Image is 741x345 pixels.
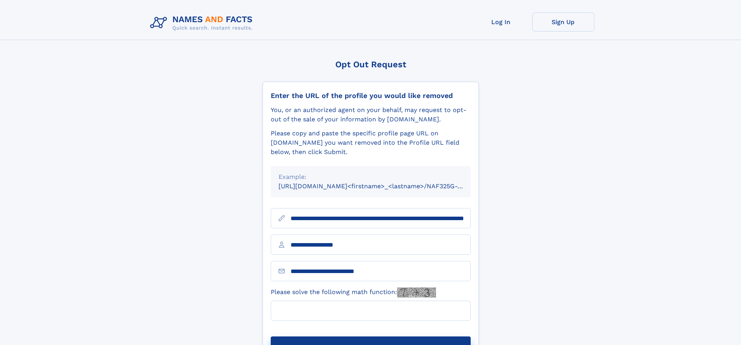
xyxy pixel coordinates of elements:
div: Example: [279,172,463,182]
a: Log In [470,12,532,32]
div: Please copy and paste the specific profile page URL on [DOMAIN_NAME] you want removed into the Pr... [271,129,471,157]
label: Please solve the following math function: [271,287,436,298]
small: [URL][DOMAIN_NAME]<firstname>_<lastname>/NAF325G-xxxxxxxx [279,182,485,190]
div: You, or an authorized agent on your behalf, may request to opt-out of the sale of your informatio... [271,105,471,124]
div: Enter the URL of the profile you would like removed [271,91,471,100]
img: Logo Names and Facts [147,12,259,33]
div: Opt Out Request [263,60,479,69]
a: Sign Up [532,12,594,32]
